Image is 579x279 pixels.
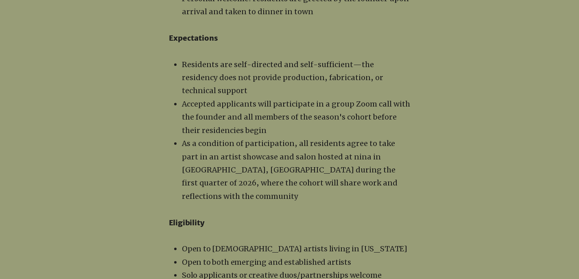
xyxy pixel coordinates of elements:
span: Residents are self-directed and self-sufficient—the residency does not provide production, fabric... [182,60,383,96]
span: Expectations [169,33,218,43]
span: As a condition of participation, all residents agree to take part in an artist showcase and salon... [182,139,398,201]
span: Open to both emerging and established artists [182,257,351,267]
span: Eligibility [169,218,205,227]
span: Accepted applicants will participate in a group Zoom call with the founder and all members of the... [182,99,410,135]
span: Open to [DEMOGRAPHIC_DATA] artists living in [US_STATE] [182,244,407,253]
